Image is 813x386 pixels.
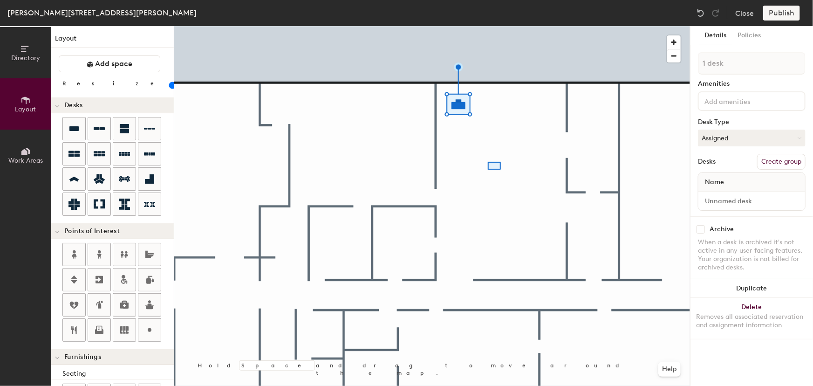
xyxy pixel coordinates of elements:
[59,55,160,72] button: Add space
[62,80,165,87] div: Resize
[64,102,82,109] span: Desks
[15,105,36,113] span: Layout
[700,194,803,207] input: Unnamed desk
[710,226,734,233] div: Archive
[698,130,806,146] button: Assigned
[7,7,197,19] div: [PERSON_NAME][STREET_ADDRESS][PERSON_NAME]
[732,26,766,45] button: Policies
[696,8,705,18] img: Undo
[735,6,754,21] button: Close
[96,59,133,69] span: Add space
[62,369,174,379] div: Seating
[711,8,720,18] img: Redo
[698,158,716,165] div: Desks
[51,34,174,48] h1: Layout
[690,279,813,298] button: Duplicate
[690,298,813,339] button: DeleteRemoves all associated reservation and assignment information
[757,154,806,170] button: Create group
[703,95,786,106] input: Add amenities
[698,80,806,88] div: Amenities
[699,26,732,45] button: Details
[658,362,681,377] button: Help
[11,54,40,62] span: Directory
[698,118,806,126] div: Desk Type
[696,313,807,330] div: Removes all associated reservation and assignment information
[700,174,729,191] span: Name
[64,353,101,361] span: Furnishings
[8,157,43,165] span: Work Areas
[64,227,120,235] span: Points of Interest
[698,238,806,272] div: When a desk is archived it's not active in any user-facing features. Your organization is not bil...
